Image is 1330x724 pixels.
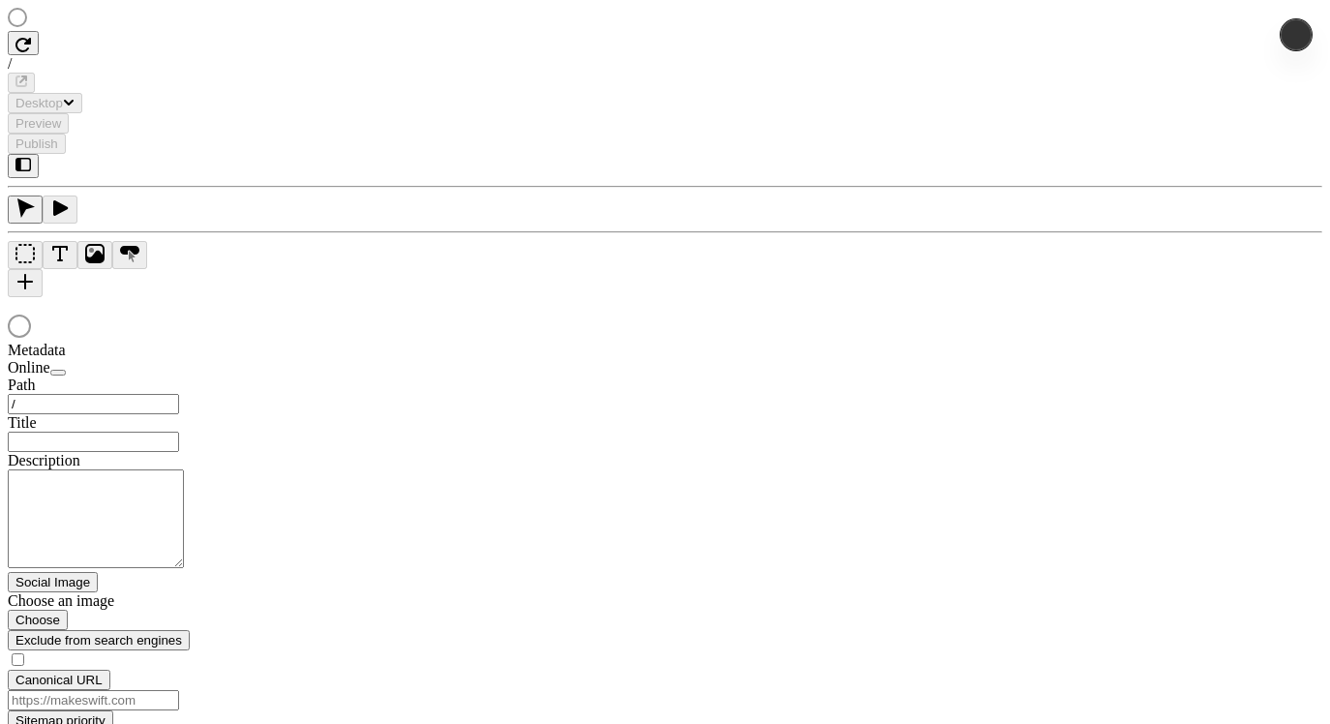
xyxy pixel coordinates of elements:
span: Social Image [15,575,90,589]
span: Publish [15,136,58,151]
div: Metadata [8,342,240,359]
button: Exclude from search engines [8,630,190,650]
button: Canonical URL [8,670,110,690]
span: Description [8,452,80,468]
span: Path [8,377,35,393]
span: Online [8,359,50,376]
span: Canonical URL [15,673,103,687]
span: Desktop [15,96,63,110]
button: Button [112,241,147,269]
input: https://makeswift.com [8,690,179,710]
span: Title [8,414,37,431]
span: Preview [15,116,61,131]
div: / [8,55,1322,73]
button: Desktop [8,93,82,113]
button: Box [8,241,43,269]
span: Exclude from search engines [15,633,182,648]
div: Choose an image [8,592,240,610]
button: Text [43,241,77,269]
button: Preview [8,113,69,134]
button: Social Image [8,572,98,592]
button: Publish [8,134,66,154]
span: Choose [15,613,60,627]
button: Image [77,241,112,269]
button: Choose [8,610,68,630]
